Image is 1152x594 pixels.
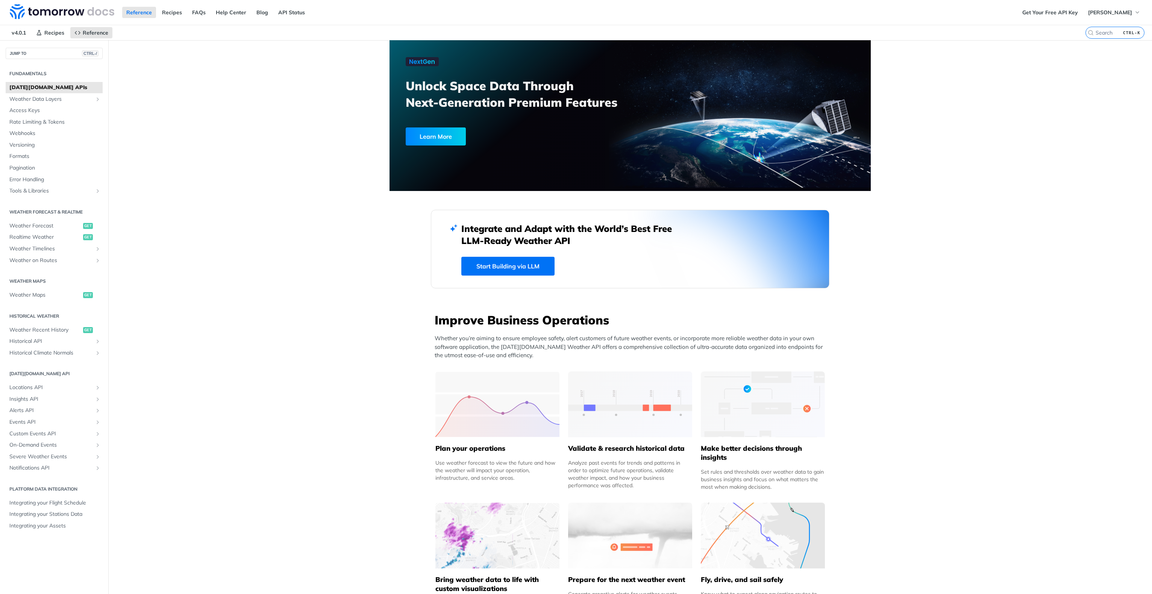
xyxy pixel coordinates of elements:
span: Insights API [9,395,93,403]
a: Reference [122,7,156,18]
h3: Unlock Space Data Through Next-Generation Premium Features [406,77,638,111]
span: get [83,292,93,298]
h5: Prepare for the next weather event [568,575,692,584]
button: Show subpages for Events API [95,419,101,425]
button: Show subpages for Weather Timelines [95,246,101,252]
span: Weather Forecast [9,222,81,230]
h2: Weather Maps [6,278,103,285]
a: Integrating your Stations Data [6,509,103,520]
button: Show subpages for Tools & Libraries [95,188,101,194]
a: Weather Forecastget [6,220,103,232]
a: Tools & LibrariesShow subpages for Tools & Libraries [6,185,103,197]
span: Rate Limiting & Tokens [9,118,101,126]
span: Integrating your Stations Data [9,511,101,518]
button: Show subpages for Historical API [95,338,101,344]
span: get [83,234,93,240]
a: Weather TimelinesShow subpages for Weather Timelines [6,243,103,255]
kbd: CTRL-K [1121,29,1142,36]
img: 4463876-group-4982x.svg [435,503,559,568]
span: Weather Timelines [9,245,93,253]
div: Analyze past events for trends and patterns in order to optimize future operations, validate weat... [568,459,692,489]
span: get [83,327,93,333]
span: Notifications API [9,464,93,472]
button: Show subpages for Historical Climate Normals [95,350,101,356]
a: Locations APIShow subpages for Locations API [6,382,103,393]
div: Set rules and thresholds over weather data to gain business insights and focus on what matters th... [701,468,825,491]
span: Reference [83,29,108,36]
span: Tools & Libraries [9,187,93,195]
span: Webhooks [9,130,101,137]
button: JUMP TOCTRL-/ [6,48,103,59]
span: Integrating your Assets [9,522,101,530]
h5: Bring weather data to life with custom visualizations [435,575,559,593]
span: Historical Climate Normals [9,349,93,357]
span: CTRL-/ [82,50,99,56]
a: Historical Climate NormalsShow subpages for Historical Climate Normals [6,347,103,359]
img: 39565e8-group-4962x.svg [435,371,559,437]
div: Learn More [406,127,466,145]
h2: [DATE][DOMAIN_NAME] API [6,370,103,377]
span: Versioning [9,141,101,149]
span: Weather Data Layers [9,95,93,103]
h2: Platform DATA integration [6,486,103,492]
h2: Integrate and Adapt with the World’s Best Free LLM-Ready Weather API [461,223,683,247]
span: Alerts API [9,407,93,414]
span: [PERSON_NAME] [1088,9,1132,16]
a: Recipes [158,7,186,18]
a: Rate Limiting & Tokens [6,117,103,128]
h5: Fly, drive, and sail safely [701,575,825,584]
button: Show subpages for Custom Events API [95,431,101,437]
a: Error Handling [6,174,103,185]
a: Custom Events APIShow subpages for Custom Events API [6,428,103,439]
a: Get Your Free API Key [1018,7,1082,18]
img: a22d113-group-496-32x.svg [701,371,825,437]
button: Show subpages for Alerts API [95,408,101,414]
img: 2c0a313-group-496-12x.svg [568,503,692,568]
h2: Historical Weather [6,313,103,320]
h2: Weather Forecast & realtime [6,209,103,215]
button: Show subpages for Insights API [95,396,101,402]
a: Reference [70,27,112,38]
a: Weather Recent Historyget [6,324,103,336]
a: Start Building via LLM [461,257,555,276]
h2: Fundamentals [6,70,103,77]
a: Versioning [6,139,103,151]
span: On-Demand Events [9,441,93,449]
span: Weather Maps [9,291,81,299]
a: Pagination [6,162,103,174]
a: Blog [252,7,272,18]
a: Integrating your Flight Schedule [6,497,103,509]
button: [PERSON_NAME] [1084,7,1144,18]
button: Show subpages for Notifications API [95,465,101,471]
a: [DATE][DOMAIN_NAME] APIs [6,82,103,93]
span: Realtime Weather [9,233,81,241]
span: Custom Events API [9,430,93,438]
button: Show subpages for On-Demand Events [95,442,101,448]
button: Show subpages for Severe Weather Events [95,454,101,460]
a: Weather Mapsget [6,289,103,301]
h5: Plan your operations [435,444,559,453]
img: 994b3d6-mask-group-32x.svg [701,503,825,568]
button: Show subpages for Locations API [95,385,101,391]
img: Tomorrow.io Weather API Docs [10,4,114,19]
a: Historical APIShow subpages for Historical API [6,336,103,347]
h3: Improve Business Operations [435,312,829,328]
span: Severe Weather Events [9,453,93,461]
img: 13d7ca0-group-496-2.svg [568,371,692,437]
span: Historical API [9,338,93,345]
span: Recipes [44,29,64,36]
span: Locations API [9,384,93,391]
a: Help Center [212,7,250,18]
span: Integrating your Flight Schedule [9,499,101,507]
span: Weather on Routes [9,257,93,264]
span: Access Keys [9,107,101,114]
a: Events APIShow subpages for Events API [6,417,103,428]
a: Severe Weather EventsShow subpages for Severe Weather Events [6,451,103,462]
button: Show subpages for Weather on Routes [95,258,101,264]
div: Use weather forecast to view the future and how the weather will impact your operation, infrastru... [435,459,559,482]
p: Whether you’re aiming to ensure employee safety, alert customers of future weather events, or inc... [435,334,829,360]
a: API Status [274,7,309,18]
span: Formats [9,153,101,160]
span: v4.0.1 [8,27,30,38]
span: get [83,223,93,229]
